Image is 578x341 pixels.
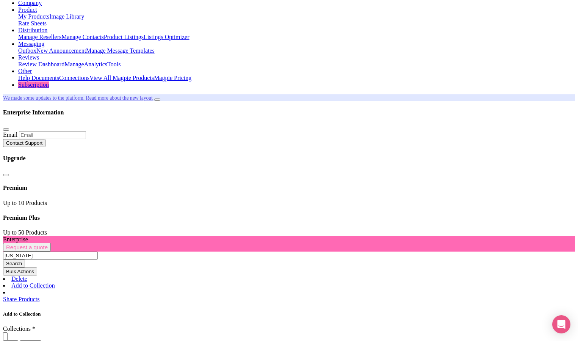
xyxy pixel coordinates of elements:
a: Listings Optimizer [144,34,189,40]
h4: Premium [3,185,575,191]
div: Up to 10 Products [3,200,575,206]
a: Reviews [18,54,39,61]
span: Collections [3,325,31,332]
input: Email [19,131,86,139]
div: Up to 50 Products [3,229,575,236]
a: Manage [64,61,84,67]
button: Close [3,174,9,176]
button: Close announcement [154,99,160,101]
a: We made some updates to the platform. Read more about the new layout [3,95,153,101]
a: Other [18,68,32,74]
a: Help Documents [18,75,59,81]
h4: Premium Plus [3,214,575,221]
span: Request a quote [6,244,48,250]
a: My Products [18,13,49,20]
h4: Enterprise Information [3,109,575,116]
a: Outbox [18,47,36,54]
div: Open Intercom Messenger [552,315,570,333]
a: Share Products [3,296,39,302]
button: Close [3,128,9,131]
a: Image Library [49,13,84,20]
div: Enterprise [3,236,575,243]
a: Delete [11,275,27,282]
h5: Add to Collection [3,311,575,317]
a: Product [18,6,37,13]
a: Rate Sheets [18,20,47,27]
a: Tools [107,61,121,67]
label: Email [3,131,17,138]
a: Magpie Pricing [154,75,191,81]
button: Contact Support [3,139,45,147]
button: Request a quote [3,243,51,252]
a: Manage Resellers [18,34,61,40]
a: Add to Collection [11,282,55,289]
h4: Upgrade [3,155,575,162]
a: Analytics [84,61,107,67]
a: Review Dashboard [18,61,64,67]
a: Manage Message Templates [86,47,155,54]
a: New Announcement [36,47,86,54]
a: Distribution [18,27,47,33]
a: View All Magpie Products [89,75,154,81]
a: Product Listings [104,34,144,40]
button: Search [3,260,25,267]
a: Messaging [18,41,44,47]
a: Connections [59,75,89,81]
input: Search product name, city, or interal id [3,252,98,260]
a: Subscription [18,81,49,88]
button: Bulk Actions [3,267,37,275]
a: Manage Contacts [61,34,104,40]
